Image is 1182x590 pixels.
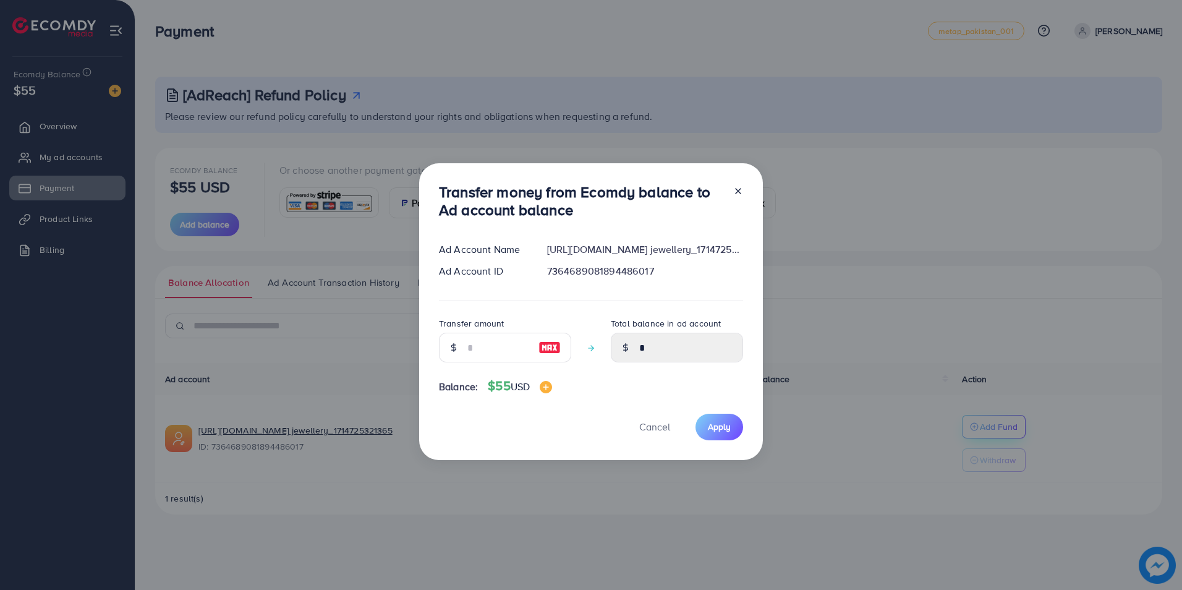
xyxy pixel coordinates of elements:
span: Apply [708,421,731,433]
img: image [538,340,561,355]
div: Ad Account Name [429,242,537,257]
label: Total balance in ad account [611,317,721,330]
button: Apply [695,414,743,440]
button: Cancel [624,414,686,440]
span: USD [511,380,530,393]
img: image [540,381,552,393]
div: Ad Account ID [429,264,537,278]
h3: Transfer money from Ecomdy balance to Ad account balance [439,183,723,219]
div: [URL][DOMAIN_NAME] jewellery_1714725321365 [537,242,753,257]
span: Balance: [439,380,478,394]
label: Transfer amount [439,317,504,330]
span: Cancel [639,420,670,434]
h4: $55 [488,378,552,394]
div: 7364689081894486017 [537,264,753,278]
